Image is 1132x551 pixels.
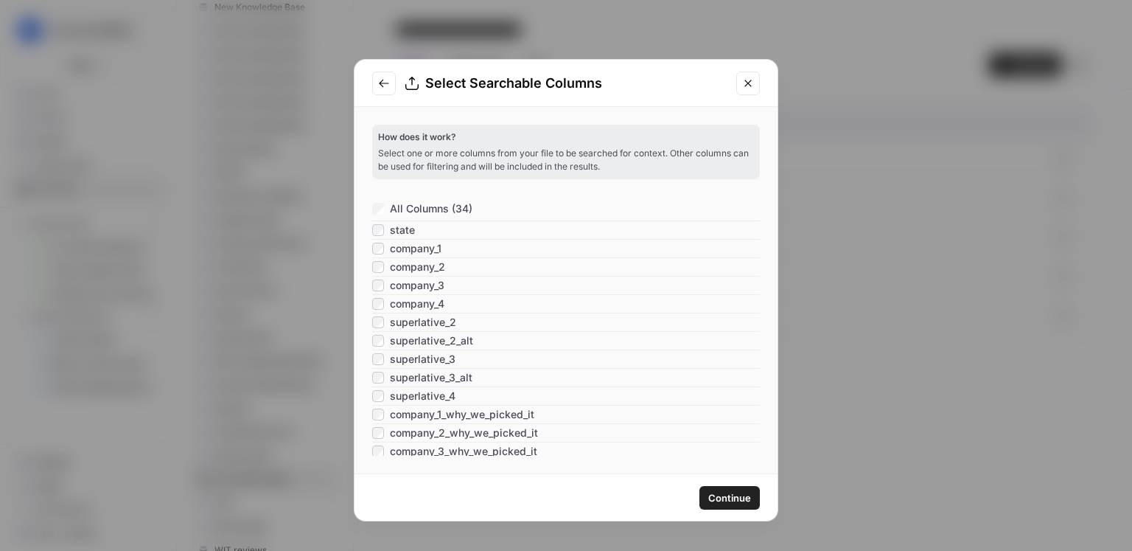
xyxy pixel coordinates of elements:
[390,352,455,367] span: superlative_3
[372,446,384,457] input: company_3_why_we_picked_it
[390,389,455,403] span: superlative_4
[390,260,445,274] span: company_2
[390,297,444,311] span: company_4
[372,298,384,310] input: company_4
[372,261,384,273] input: company_2
[390,278,444,293] span: company_3
[390,426,538,440] span: company_2_why_we_picked_it
[405,73,727,94] div: Select Searchable Columns
[372,353,384,365] input: superlative_3
[378,131,754,144] p: How does it work?
[390,315,456,330] span: superlative_2
[372,409,384,420] input: company_1_why_we_picked_it
[372,372,384,384] input: superlative_3_alt
[372,335,384,347] input: superlative_2_alt
[390,370,472,385] span: superlative_3_alt
[708,491,751,505] span: Continue
[390,241,441,256] span: company_1
[372,203,384,215] input: All Columns (34)
[390,333,473,348] span: superlative_2_alt
[372,316,384,328] input: superlative_2
[390,444,537,459] span: company_3_why_we_picked_it
[372,280,384,291] input: company_3
[372,224,384,236] input: state
[372,243,384,254] input: company_1
[699,486,760,510] button: Continue
[390,407,534,422] span: company_1_why_we_picked_it
[372,72,396,95] button: Go to previous step
[390,223,415,238] span: state
[372,390,384,402] input: superlative_4
[378,147,754,173] p: Select one or more columns from your file to be searched for context. Other columns can be used f...
[372,427,384,439] input: company_2_why_we_picked_it
[736,72,760,95] button: Close modal
[390,201,472,216] span: All Columns (34)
